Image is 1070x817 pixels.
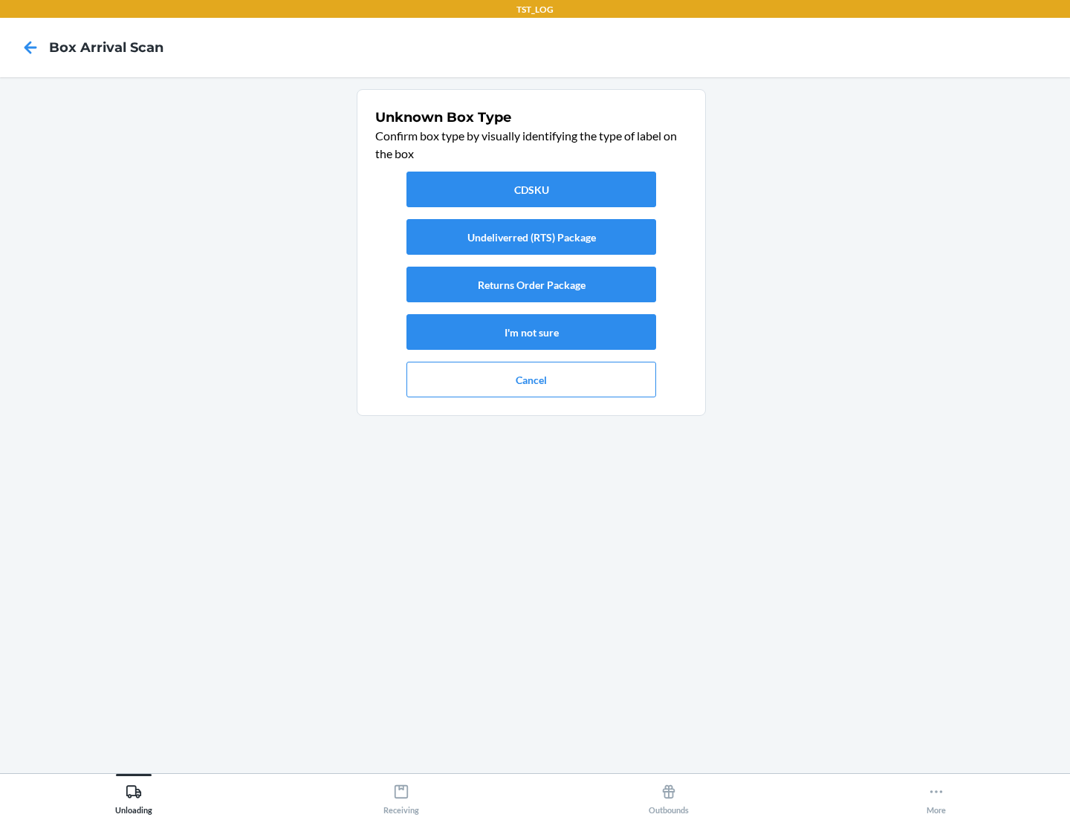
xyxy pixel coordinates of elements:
[516,3,554,16] p: TST_LOG
[927,778,946,815] div: More
[406,314,656,350] button: I'm not sure
[535,774,802,815] button: Outbounds
[406,267,656,302] button: Returns Order Package
[649,778,689,815] div: Outbounds
[383,778,419,815] div: Receiving
[115,778,152,815] div: Unloading
[375,127,687,163] p: Confirm box type by visually identifying the type of label on the box
[267,774,535,815] button: Receiving
[802,774,1070,815] button: More
[406,219,656,255] button: Undeliverred (RTS) Package
[406,362,656,397] button: Cancel
[49,38,163,57] h4: Box Arrival Scan
[375,108,687,127] h1: Unknown Box Type
[406,172,656,207] button: CDSKU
